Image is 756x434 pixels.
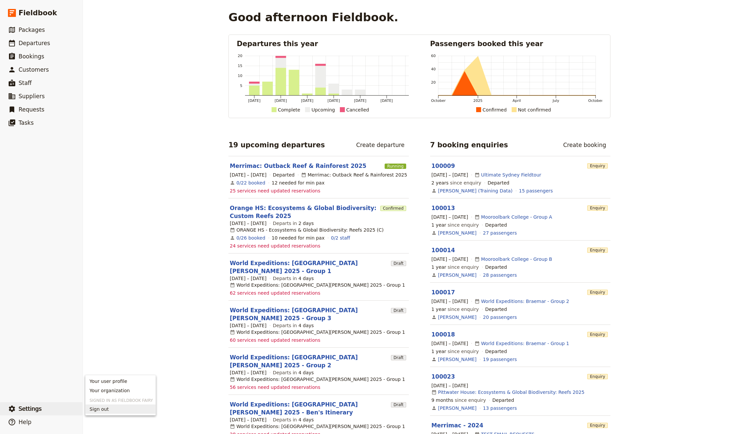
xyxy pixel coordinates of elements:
a: Mooroolbark College - Group A [481,214,552,220]
div: Upcoming [311,106,335,114]
span: since enquiry [431,306,479,313]
tspan: 15 [238,64,242,68]
a: Create booking [559,139,610,151]
a: 100009 [431,163,455,169]
span: 60 services need updated reservations [230,337,320,343]
span: [DATE] – [DATE] [230,369,267,376]
span: [DATE] – [DATE] [431,214,468,220]
span: Your organization [90,387,130,394]
span: 25 services need updated reservations [230,187,320,194]
tspan: 60 [431,54,436,58]
span: Customers [19,66,49,73]
span: Draft [391,261,406,266]
span: [DATE] – [DATE] [230,322,267,329]
span: Departs in [273,416,314,423]
a: Pittwater House: Ecosystems & Global Biodiversity: Reefs 2025 [438,389,585,396]
span: [DATE] – [DATE] [230,275,267,282]
div: World Expeditions: [GEOGRAPHIC_DATA][PERSON_NAME] 2025 - Group 1 [230,329,405,335]
span: 4 days [298,276,314,281]
span: Enquiry [587,163,608,169]
span: Requests [19,106,44,113]
tspan: 40 [431,67,436,71]
span: Confirmed [380,206,406,211]
span: Draft [391,308,406,313]
tspan: October [588,99,603,103]
a: View the passengers for this booking [483,356,517,363]
span: Packages [19,27,45,33]
tspan: [DATE] [381,99,393,103]
a: World Expeditions: Braemar - Group 2 [481,298,569,305]
span: [DATE] – [DATE] [431,340,468,347]
span: Fieldbook [19,8,57,18]
a: Merrimac: Outback Reef & Rainforest 2025 [230,162,366,170]
span: since enquiry [431,180,481,186]
span: Sign out [90,406,109,412]
span: since enquiry [431,348,479,355]
span: 9 months [431,398,453,403]
a: World Expeditions: [GEOGRAPHIC_DATA][PERSON_NAME] 2025 - Group 2 [230,353,388,369]
span: [DATE] – [DATE] [230,172,267,178]
span: 1 year [431,349,446,354]
tspan: [DATE] [275,99,287,103]
tspan: 5 [240,84,242,88]
span: Tasks [19,119,34,126]
div: Departed [488,180,510,186]
div: Departed [492,397,514,403]
h2: Passengers booked this year [430,39,602,49]
tspan: 20 [238,54,242,58]
div: World Expeditions: [GEOGRAPHIC_DATA][PERSON_NAME] 2025 - Group 1 [230,282,405,288]
span: Departures [19,40,50,46]
span: since enquiry [431,397,486,403]
a: 100017 [431,289,455,296]
span: [DATE] – [DATE] [431,298,468,305]
tspan: [DATE] [354,99,366,103]
a: Your organization [86,386,156,395]
span: Help [19,419,31,425]
span: 24 services need updated reservations [230,243,320,249]
span: [DATE] – [DATE] [230,220,267,227]
span: 2 years [431,180,449,185]
div: Complete [278,106,300,114]
span: Bookings [19,53,44,60]
span: Departs in [273,275,314,282]
span: 62 services need updated reservations [230,290,320,296]
h1: Good afternoon Fieldbook. [228,11,398,24]
div: Cancelled [346,106,369,114]
span: 56 services need updated reservations [230,384,320,391]
span: since enquiry [431,222,479,228]
span: Enquiry [587,248,608,253]
span: Departs in [273,369,314,376]
tspan: July [552,99,559,103]
a: View the bookings for this departure [236,235,265,241]
span: Settings [19,405,42,412]
a: 100023 [431,373,455,380]
span: [DATE] – [DATE] [431,382,468,389]
span: Running [385,164,406,169]
span: 2 days [298,221,314,226]
span: 4 days [298,417,314,422]
a: Orange HS: Ecosystems & Global Biodiversity: Custom Reefs 2025 [230,204,378,220]
div: Departed [273,172,295,178]
tspan: [DATE] [301,99,313,103]
a: 100018 [431,331,455,338]
span: Draft [391,355,406,360]
div: Departed [485,222,507,228]
div: ORANGE HS - Ecosystems & Global Biodiversity: Reefs 2025 (C) [230,227,384,233]
a: World Expeditions: [GEOGRAPHIC_DATA][PERSON_NAME] 2025 - Ben's Itinerary [230,400,388,416]
div: Confirmed [482,106,507,114]
span: Departs in [273,322,314,329]
a: [PERSON_NAME] [438,405,476,411]
h3: Signed in as Fieldbook Fairy [86,395,156,403]
span: [DATE] – [DATE] [431,172,468,178]
div: Departed [485,348,507,355]
div: Merrimac: Outback Reef & Rainforest 2025 [301,172,407,178]
a: View the passengers for this booking [483,230,517,236]
h2: 19 upcoming departures [228,140,325,150]
a: [PERSON_NAME] [438,272,476,278]
a: View the passengers for this booking [483,272,517,278]
a: Ultimate Sydney Fieldtour [481,172,541,178]
tspan: October [431,99,446,103]
div: Departed [485,306,507,313]
a: Create departure [352,139,409,151]
div: Departed [485,264,507,270]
